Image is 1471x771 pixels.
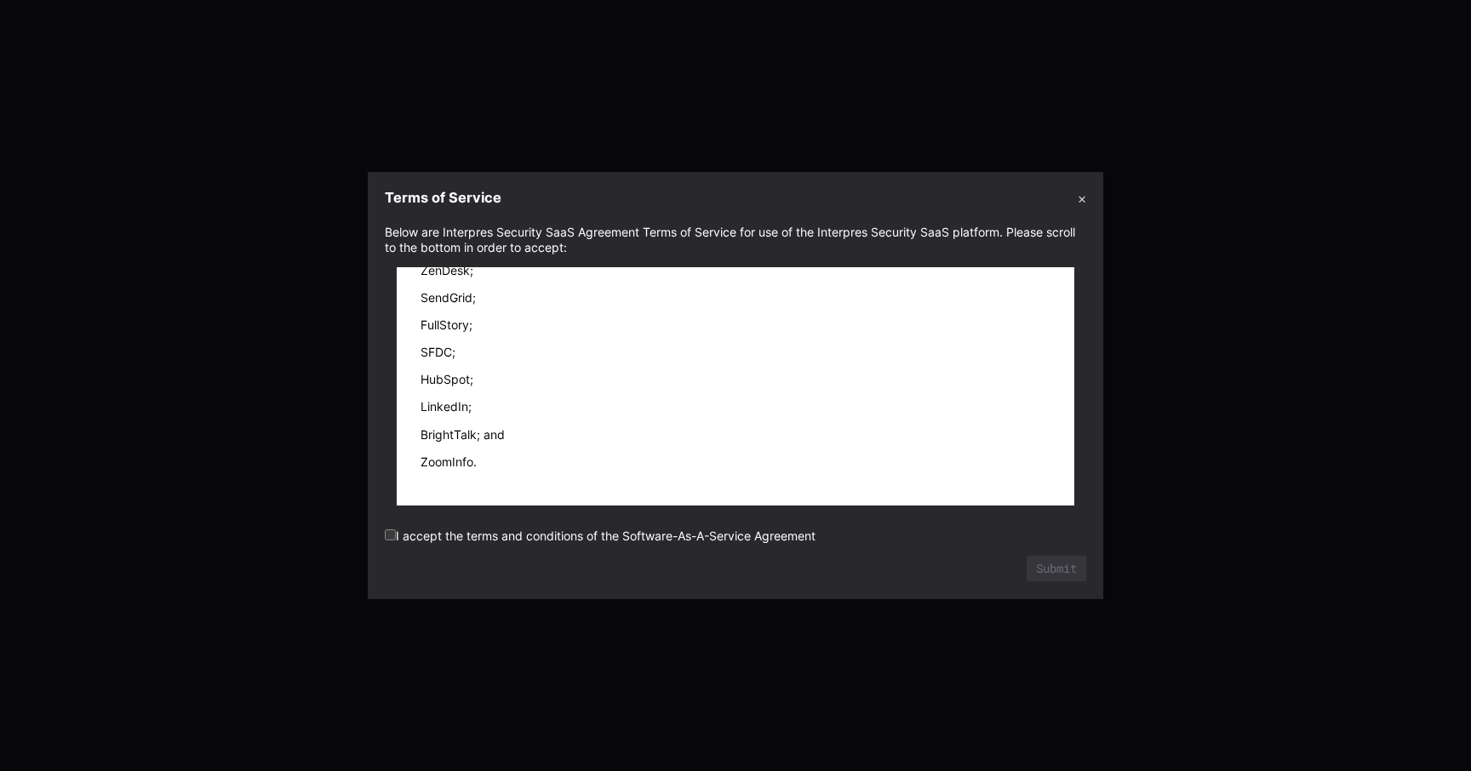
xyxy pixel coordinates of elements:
li: SendGrid; [421,290,1050,306]
li: FullStory; [421,317,1050,333]
li: HubSpot; [421,372,1050,387]
h3: Terms of Service [385,189,501,207]
li: BrightTalk; and [421,427,1050,443]
li: ZoomInfo. [421,454,1050,470]
li: ZenDesk; [421,263,1050,278]
button: ✕ [1078,189,1086,207]
button: Submit [1027,556,1086,581]
li: SFDC; [421,345,1050,360]
label: I accept the terms and conditions of the Software-As-A-Service Agreement [385,528,816,543]
li: LinkedIn; [421,399,1050,414]
div: Below are Interpres Security SaaS Agreement Terms of Service for use of the Interpres Security Sa... [385,225,1086,255]
input: I accept the terms and conditions of the Software-As-A-Service Agreement [385,529,396,540]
